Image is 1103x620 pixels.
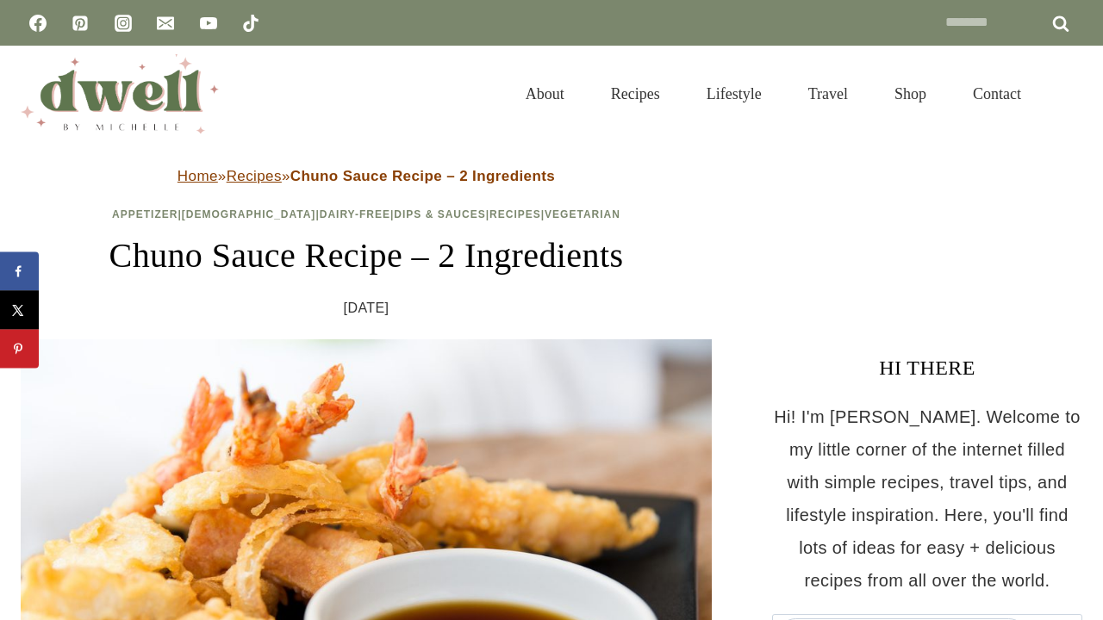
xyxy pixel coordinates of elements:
[772,352,1082,383] h3: HI THERE
[394,208,485,220] a: Dips & Sauces
[21,54,219,133] img: DWELL by michelle
[320,208,390,220] a: Dairy-Free
[234,6,268,40] a: TikTok
[545,208,620,220] a: Vegetarian
[178,168,555,184] span: » »
[178,168,218,184] a: Home
[772,400,1082,597] p: Hi! I'm [PERSON_NAME]. Welcome to my little corner of the internet filled with simple recipes, tr...
[148,6,183,40] a: Email
[502,64,588,124] a: About
[21,6,55,40] a: Facebook
[227,168,282,184] a: Recipes
[683,64,785,124] a: Lifestyle
[785,64,871,124] a: Travel
[191,6,226,40] a: YouTube
[112,208,178,220] a: Appetizer
[344,295,389,321] time: [DATE]
[290,168,555,184] strong: Chuno Sauce Recipe – 2 Ingredients
[1053,79,1082,108] button: View Search Form
[112,208,620,220] span: | | | | |
[502,64,1044,124] nav: Primary Navigation
[182,208,316,220] a: [DEMOGRAPHIC_DATA]
[489,208,541,220] a: Recipes
[21,230,712,282] h1: Chuno Sauce Recipe – 2 Ingredients
[950,64,1044,124] a: Contact
[871,64,950,124] a: Shop
[588,64,683,124] a: Recipes
[63,6,97,40] a: Pinterest
[106,6,140,40] a: Instagram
